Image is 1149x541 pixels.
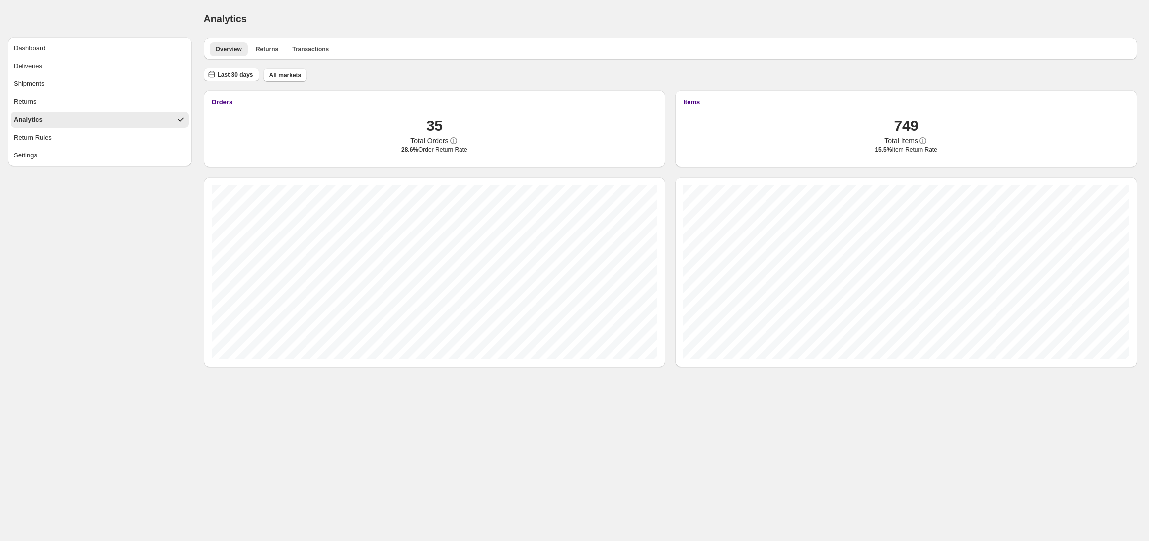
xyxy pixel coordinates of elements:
[875,146,892,153] span: 15.5%
[204,68,259,81] button: Last 30 days
[11,130,189,146] button: Return Rules
[212,98,658,106] button: Orders
[14,97,37,107] div: Returns
[875,146,937,154] span: Item Return Rate
[894,116,919,136] h1: 749
[256,45,278,53] span: Returns
[11,76,189,92] button: Shipments
[11,148,189,163] button: Settings
[401,146,467,154] span: Order Return Rate
[292,45,329,53] span: Transactions
[269,71,302,79] span: All markets
[683,98,1129,106] button: Items
[14,61,42,71] div: Deliveries
[14,151,37,160] div: Settings
[14,79,44,89] div: Shipments
[218,71,253,78] span: Last 30 days
[11,58,189,74] button: Deliveries
[14,115,43,125] div: Analytics
[11,94,189,110] button: Returns
[11,112,189,128] button: Analytics
[14,43,46,53] div: Dashboard
[401,146,418,153] span: 28.6%
[216,45,242,53] span: Overview
[204,13,247,24] span: Analytics
[884,136,918,146] span: Total Items
[426,116,443,136] h1: 35
[14,133,52,143] div: Return Rules
[263,68,307,82] button: All markets
[11,40,189,56] button: Dashboard
[410,136,448,146] span: Total Orders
